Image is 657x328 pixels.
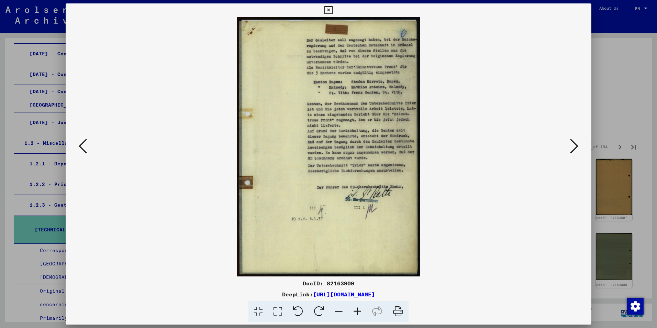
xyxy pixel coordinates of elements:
img: Change consent [627,298,644,315]
img: 001.jpg [89,17,568,276]
div: DeepLink: [66,290,591,298]
a: [URL][DOMAIN_NAME] [313,291,375,298]
div: DocID: 82163909 [66,279,591,287]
